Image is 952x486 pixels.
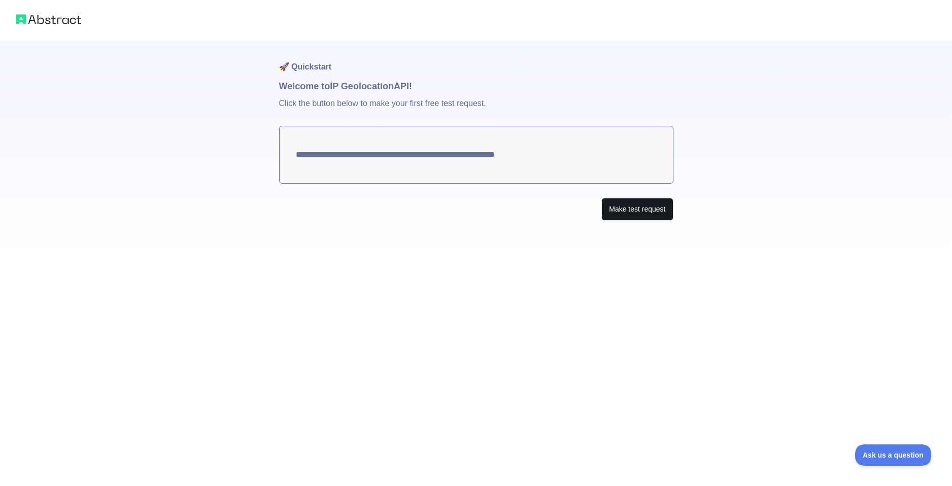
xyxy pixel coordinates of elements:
[16,12,81,26] img: Abstract logo
[279,79,673,93] h1: Welcome to IP Geolocation API!
[855,444,932,466] iframe: Toggle Customer Support
[601,198,673,221] button: Make test request
[279,93,673,126] p: Click the button below to make your first free test request.
[279,41,673,79] h1: 🚀 Quickstart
